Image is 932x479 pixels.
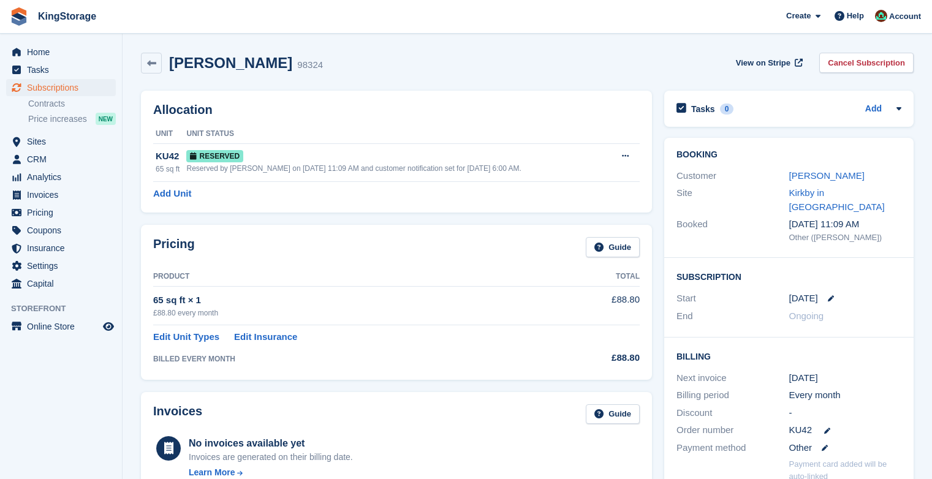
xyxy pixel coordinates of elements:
div: Site [676,186,789,214]
div: KU42 [156,149,186,164]
a: menu [6,168,116,186]
a: Cancel Subscription [819,53,914,73]
div: NEW [96,113,116,125]
h2: Subscription [676,270,901,282]
span: Settings [27,257,100,274]
time: 2025-08-31 23:00:00 UTC [789,292,818,306]
td: £88.80 [560,286,640,325]
span: Capital [27,275,100,292]
div: 98324 [297,58,323,72]
h2: [PERSON_NAME] [169,55,292,71]
div: 65 sq ft [156,164,186,175]
div: 65 sq ft × 1 [153,293,560,307]
th: Total [560,267,640,287]
span: Online Store [27,318,100,335]
div: Invoices are generated on their billing date. [189,451,353,464]
span: KU42 [789,423,813,437]
div: £88.80 every month [153,307,560,319]
div: Customer [676,169,789,183]
a: Price increases NEW [28,112,116,126]
a: menu [6,79,116,96]
span: View on Stripe [736,57,790,69]
div: Payment method [676,441,789,455]
a: menu [6,61,116,78]
a: menu [6,43,116,61]
th: Product [153,267,560,287]
a: menu [6,222,116,239]
a: KingStorage [33,6,101,26]
div: Other ([PERSON_NAME]) [789,232,902,244]
span: Sites [27,133,100,150]
div: Discount [676,406,789,420]
div: [DATE] [789,371,902,385]
div: No invoices available yet [189,436,353,451]
h2: Allocation [153,103,640,117]
th: Unit [153,124,186,144]
span: Help [847,10,864,22]
span: Price increases [28,113,87,125]
div: Next invoice [676,371,789,385]
div: [DATE] 11:09 AM [789,217,902,232]
div: Start [676,292,789,306]
span: Pricing [27,204,100,221]
div: BILLED EVERY MONTH [153,353,560,364]
a: menu [6,133,116,150]
a: menu [6,151,116,168]
span: Create [786,10,811,22]
a: Edit Unit Types [153,330,219,344]
th: Unit Status [186,124,607,144]
h2: Billing [676,350,901,362]
a: menu [6,275,116,292]
div: Every month [789,388,902,402]
div: Booked [676,217,789,243]
span: Storefront [11,303,122,315]
a: Kirkby in [GEOGRAPHIC_DATA] [789,187,885,212]
a: Guide [586,237,640,257]
img: stora-icon-8386f47178a22dfd0bd8f6a31ec36ba5ce8667c1dd55bd0f319d3a0aa187defe.svg [10,7,28,26]
img: John King [875,10,887,22]
h2: Tasks [691,104,715,115]
h2: Invoices [153,404,202,424]
div: Order number [676,423,789,437]
span: Analytics [27,168,100,186]
a: Add [865,102,882,116]
div: - [789,406,902,420]
span: Tasks [27,61,100,78]
a: menu [6,257,116,274]
span: Ongoing [789,311,824,321]
a: [PERSON_NAME] [789,170,865,181]
div: Other [789,441,902,455]
span: CRM [27,151,100,168]
h2: Booking [676,150,901,160]
a: Contracts [28,98,116,110]
a: View on Stripe [731,53,805,73]
a: menu [6,318,116,335]
a: menu [6,204,116,221]
a: Edit Insurance [234,330,297,344]
span: Subscriptions [27,79,100,96]
span: Home [27,43,100,61]
a: menu [6,186,116,203]
div: 0 [720,104,734,115]
span: Coupons [27,222,100,239]
h2: Pricing [153,237,195,257]
span: Reserved [186,150,243,162]
span: Insurance [27,240,100,257]
div: Learn More [189,466,235,479]
a: Add Unit [153,187,191,201]
div: £88.80 [560,351,640,365]
a: Guide [586,404,640,424]
span: Account [889,10,921,23]
div: Billing period [676,388,789,402]
a: Preview store [101,319,116,334]
a: Learn More [189,466,353,479]
a: menu [6,240,116,257]
div: Reserved by [PERSON_NAME] on [DATE] 11:09 AM and customer notification set for [DATE] 6:00 AM. [186,163,607,174]
div: End [676,309,789,323]
span: Invoices [27,186,100,203]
